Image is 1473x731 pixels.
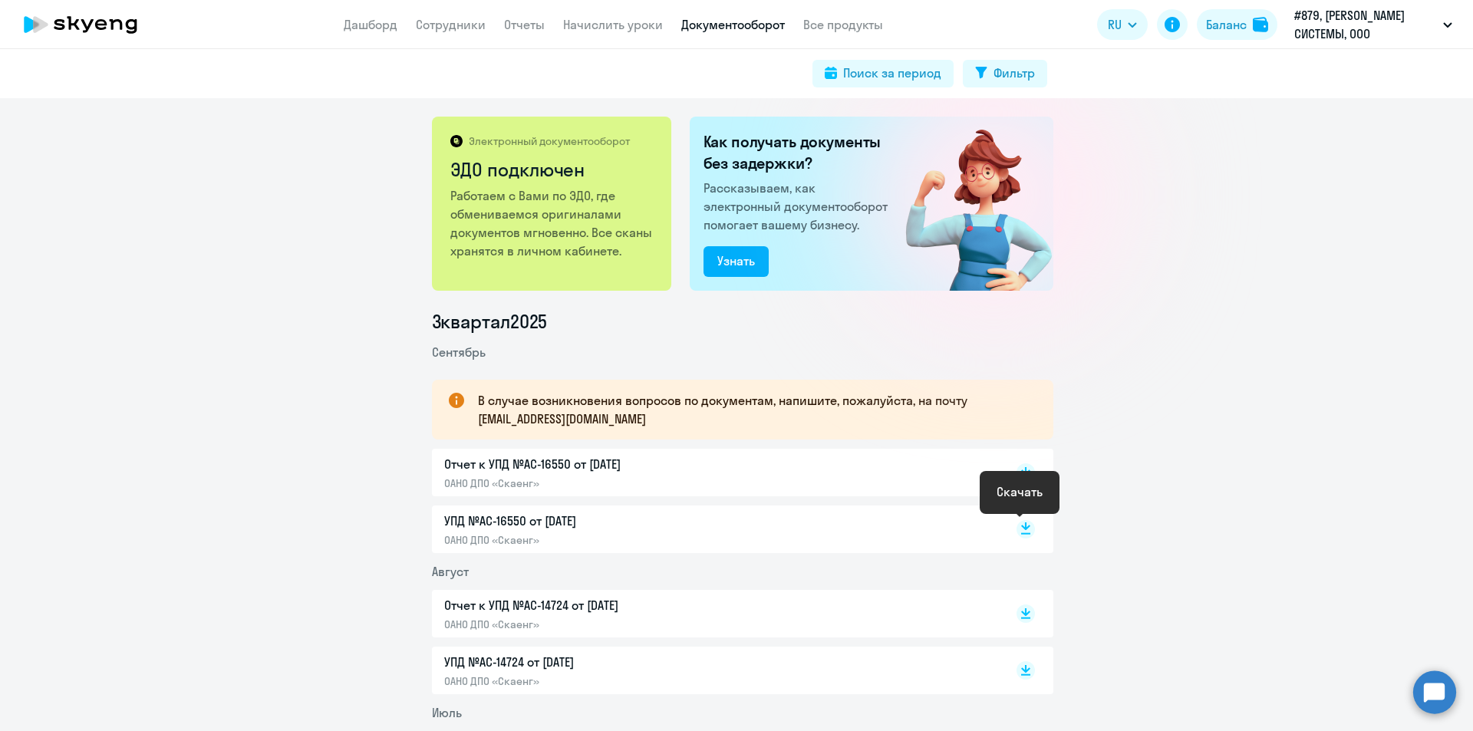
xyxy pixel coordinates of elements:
p: ОАНО ДПО «Скаенг» [444,476,766,490]
p: УПД №AC-14724 от [DATE] [444,653,766,671]
button: RU [1097,9,1148,40]
button: Узнать [704,246,769,277]
a: Документооборот [681,17,785,32]
a: Сотрудники [416,17,486,32]
h2: ЭДО подключен [450,157,655,182]
a: Отчеты [504,17,545,32]
div: Баланс [1206,15,1247,34]
a: Начислить уроки [563,17,663,32]
button: Поиск за период [812,60,954,87]
p: Работаем с Вами по ЭДО, где обмениваемся оригиналами документов мгновенно. Все сканы хранятся в л... [450,186,655,260]
a: Дашборд [344,17,397,32]
button: Балансbalance [1197,9,1277,40]
button: Фильтр [963,60,1047,87]
p: Рассказываем, как электронный документооборот помогает вашему бизнесу. [704,179,894,234]
p: УПД №AC-16550 от [DATE] [444,512,766,530]
p: Электронный документооборот [469,134,630,148]
span: Август [432,564,469,579]
p: ОАНО ДПО «Скаенг» [444,533,766,547]
a: Отчет к УПД №AC-16550 от [DATE]ОАНО ДПО «Скаенг» [444,455,984,490]
img: balance [1253,17,1268,32]
p: ОАНО ДПО «Скаенг» [444,617,766,631]
a: Отчет к УПД №AC-14724 от [DATE]ОАНО ДПО «Скаенг» [444,596,984,631]
div: Узнать [717,252,755,270]
p: #879, [PERSON_NAME] СИСТЕМЫ, ООО [1294,6,1437,43]
a: УПД №AC-16550 от [DATE]ОАНО ДПО «Скаенг» [444,512,984,547]
div: Поиск за период [843,64,941,82]
span: Июль [432,705,462,720]
span: Сентябрь [432,344,486,360]
li: 3 квартал 2025 [432,309,1053,334]
a: УПД №AC-14724 от [DATE]ОАНО ДПО «Скаенг» [444,653,984,688]
div: Фильтр [994,64,1035,82]
p: Отчет к УПД №AC-14724 от [DATE] [444,596,766,614]
button: #879, [PERSON_NAME] СИСТЕМЫ, ООО [1287,6,1460,43]
a: Все продукты [803,17,883,32]
p: В случае возникновения вопросов по документам, напишите, пожалуйста, на почту [EMAIL_ADDRESS][DOM... [478,391,1026,428]
h2: Как получать документы без задержки? [704,131,894,174]
span: RU [1108,15,1122,34]
p: ОАНО ДПО «Скаенг» [444,674,766,688]
img: connected [881,117,1053,291]
p: Отчет к УПД №AC-16550 от [DATE] [444,455,766,473]
div: Скачать [997,482,1043,501]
